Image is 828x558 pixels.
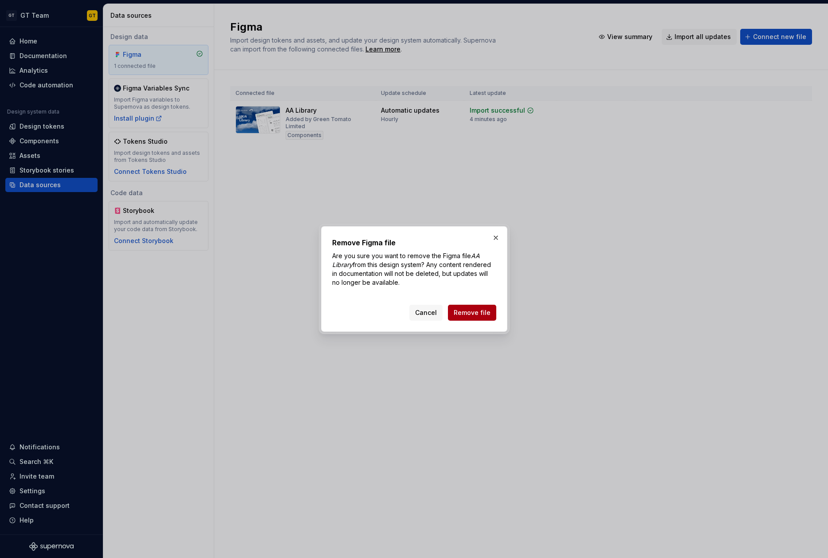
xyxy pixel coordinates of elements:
[409,305,443,321] button: Cancel
[448,305,496,321] button: Remove file
[332,251,496,287] p: Are you sure you want to remove the Figma file from this design system? Any content rendered in d...
[454,308,491,317] span: Remove file
[415,308,437,317] span: Cancel
[332,237,496,248] h2: Remove Figma file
